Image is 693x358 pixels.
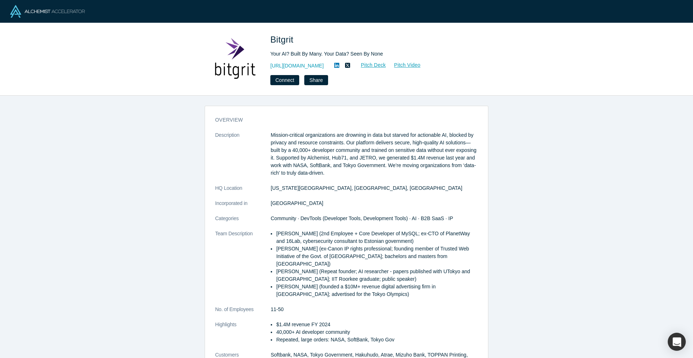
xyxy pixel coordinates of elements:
button: Connect [270,75,299,85]
a: Pitch Video [386,61,421,69]
dt: Incorporated in [215,200,271,215]
p: [PERSON_NAME] (Repeat founder; AI researcher - papers published with UTokyo and [GEOGRAPHIC_DATA]... [276,268,478,283]
h3: overview [215,116,468,124]
dd: 11-50 [271,306,478,313]
p: Repeated, large orders: NASA, SoftBank, Tokyo Gov [276,336,478,344]
a: [URL][DOMAIN_NAME] [270,62,324,70]
p: [PERSON_NAME] (founded a $10M+ revenue digital advertising firm in [GEOGRAPHIC_DATA]; advertised ... [276,283,478,298]
img: Bitgrit's Logo [210,33,260,84]
p: 40,000+ AI developer community [276,328,478,336]
dd: [GEOGRAPHIC_DATA] [271,200,478,207]
a: Pitch Deck [353,61,386,69]
button: Share [304,75,328,85]
p: [PERSON_NAME] (2nd Employee + Core Developer of MySQL; ex-CTO of PlanetWay and 16Lab, cybersecuri... [276,230,478,245]
dt: Team Description [215,230,271,306]
dt: HQ Location [215,184,271,200]
dt: Highlights [215,321,271,351]
p: [PERSON_NAME] (ex-Canon IP rights professional; founding member of Trusted Web Initiative of the ... [276,245,478,268]
p: Mission-critical organizations are drowning in data but starved for actionable AI, blocked by pri... [271,131,478,177]
dt: Description [215,131,271,184]
div: Your AI? Built By Many. Your Data? Seen By None [270,50,472,58]
img: Alchemist Logo [10,5,85,18]
dt: Categories [215,215,271,230]
p: $1.4M revenue FY 2024 [276,321,478,328]
dt: No. of Employees [215,306,271,321]
span: Community · DevTools (Developer Tools, Development Tools) · AI · B2B SaaS · IP [271,215,453,221]
span: Bitgrit [270,35,296,44]
dd: [US_STATE][GEOGRAPHIC_DATA], [GEOGRAPHIC_DATA], [GEOGRAPHIC_DATA] [271,184,478,192]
